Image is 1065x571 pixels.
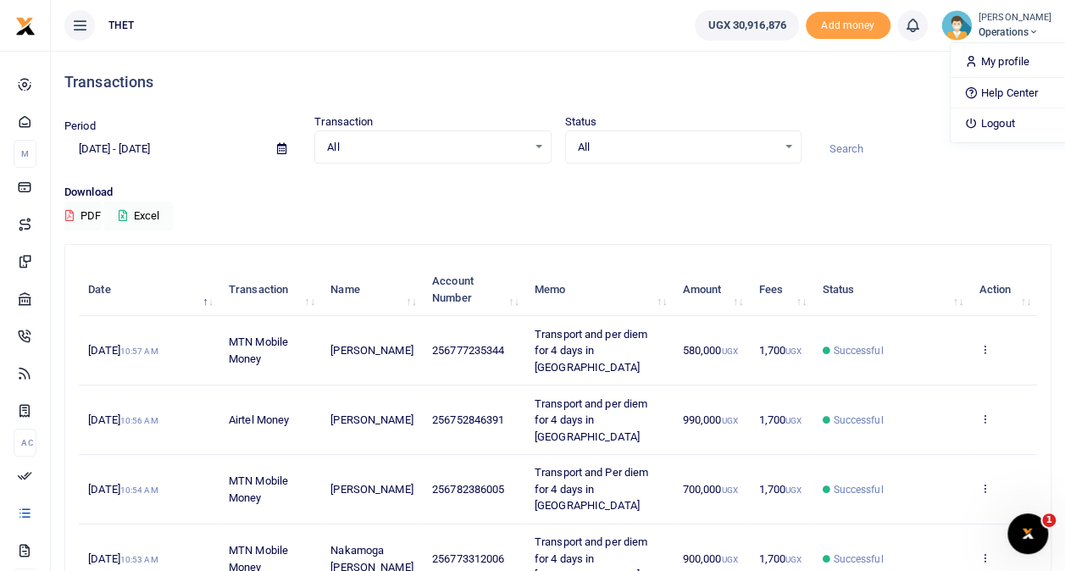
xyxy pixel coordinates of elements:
[423,263,525,316] th: Account Number: activate to sort column ascending
[758,483,802,496] span: 1,700
[64,118,96,135] label: Period
[1042,513,1056,527] span: 1
[969,263,1037,316] th: Action: activate to sort column ascending
[330,344,413,357] span: [PERSON_NAME]
[64,73,1051,91] h4: Transactions
[229,335,288,365] span: MTN Mobile Money
[102,18,141,33] span: THET
[758,552,802,565] span: 1,700
[120,346,158,356] small: 10:57 AM
[565,114,597,130] label: Status
[432,483,504,496] span: 256782386005
[683,344,738,357] span: 580,000
[833,552,883,567] span: Successful
[88,483,158,496] span: [DATE]
[785,346,802,356] small: UGX
[14,140,36,168] li: M
[64,135,263,164] input: select period
[673,263,749,316] th: Amount: activate to sort column ascending
[979,25,1051,40] span: Operations
[833,413,883,428] span: Successful
[88,552,158,565] span: [DATE]
[785,485,802,495] small: UGX
[941,10,972,41] img: profile-user
[758,344,802,357] span: 1,700
[785,555,802,564] small: UGX
[806,12,890,40] li: Toup your wallet
[229,474,288,504] span: MTN Mobile Money
[432,344,504,357] span: 256777235344
[15,16,36,36] img: logo-small
[64,202,102,230] button: PDF
[79,263,219,316] th: Date: activate to sort column descending
[321,263,423,316] th: Name: activate to sort column ascending
[749,263,813,316] th: Fees: activate to sort column ascending
[721,416,737,425] small: UGX
[535,397,647,443] span: Transport and per diem for 4 days in [GEOGRAPHIC_DATA]
[15,19,36,31] a: logo-small logo-large logo-large
[535,328,647,374] span: Transport and per diem for 4 days in [GEOGRAPHIC_DATA]
[330,483,413,496] span: [PERSON_NAME]
[833,482,883,497] span: Successful
[14,429,36,457] li: Ac
[695,10,798,41] a: UGX 30,916,876
[535,466,648,512] span: Transport and Per diem for 4 days in [GEOGRAPHIC_DATA]
[683,413,738,426] span: 990,000
[578,139,777,156] span: All
[813,263,969,316] th: Status: activate to sort column ascending
[683,483,738,496] span: 700,000
[120,555,158,564] small: 10:53 AM
[88,413,158,426] span: [DATE]
[941,10,1051,41] a: profile-user [PERSON_NAME] Operations
[979,11,1051,25] small: [PERSON_NAME]
[707,17,785,34] span: UGX 30,916,876
[721,555,737,564] small: UGX
[833,343,883,358] span: Successful
[120,416,158,425] small: 10:56 AM
[525,263,674,316] th: Memo: activate to sort column ascending
[327,139,526,156] span: All
[815,135,1051,164] input: Search
[120,485,158,495] small: 10:54 AM
[806,18,890,30] a: Add money
[1007,513,1048,554] iframe: Intercom live chat
[104,202,174,230] button: Excel
[64,184,1051,202] p: Download
[806,12,890,40] span: Add money
[785,416,802,425] small: UGX
[432,413,504,426] span: 256752846391
[330,413,413,426] span: [PERSON_NAME]
[314,114,373,130] label: Transaction
[758,413,802,426] span: 1,700
[219,263,321,316] th: Transaction: activate to sort column ascending
[229,413,289,426] span: Airtel Money
[688,10,805,41] li: Wallet ballance
[721,485,737,495] small: UGX
[88,344,158,357] span: [DATE]
[721,346,737,356] small: UGX
[683,552,738,565] span: 900,000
